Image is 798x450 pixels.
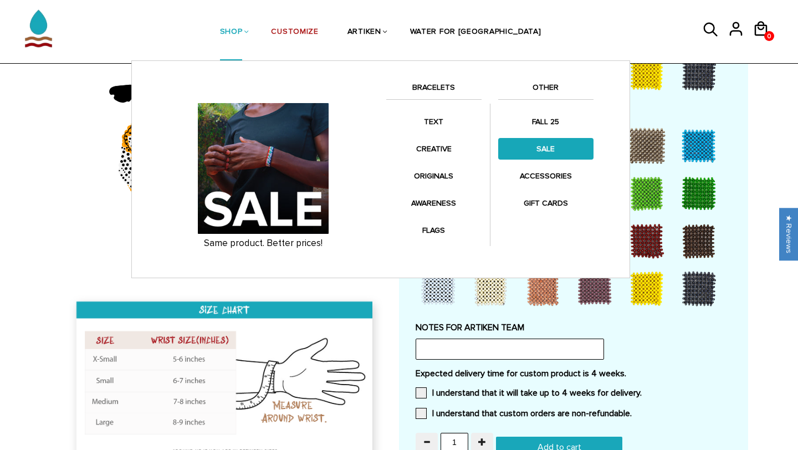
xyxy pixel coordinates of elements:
[498,138,594,160] a: SALE
[468,266,518,310] div: Cream
[416,266,465,310] div: Baby Blue
[386,111,482,132] a: TEXT
[386,138,482,160] a: CREATIVE
[676,266,726,310] div: Steel
[498,81,594,100] a: OTHER
[386,81,482,100] a: BRACELETS
[572,266,622,310] div: Purple Rain
[416,408,632,419] label: I understand that custom orders are non-refundable.
[416,322,731,333] label: NOTES FOR ARTIKEN TEAM
[416,368,731,379] label: Expected delivery time for custom product is 4 weeks.
[520,266,570,310] div: Rose Gold
[624,266,674,310] div: Yellow
[624,123,674,167] div: Grey
[498,165,594,187] a: ACCESSORIES
[498,111,594,132] a: FALL 25
[386,219,482,241] a: FLAGS
[151,238,375,249] p: Same product. Better prices!
[347,4,381,61] a: ARTIKEN
[764,29,774,43] span: 0
[764,31,774,41] a: 0
[624,50,674,95] div: Yellow
[386,192,482,214] a: AWARENESS
[271,4,318,61] a: CUSTOMIZE
[676,50,726,95] div: Steel
[410,4,541,61] a: WATER FOR [GEOGRAPHIC_DATA]
[624,171,674,215] div: Light Green
[676,171,726,215] div: Kenya Green
[624,218,674,263] div: Maroon
[676,218,726,263] div: Brown
[386,165,482,187] a: ORIGINALS
[416,387,642,398] label: I understand that it will take up to 4 weeks for delivery.
[676,123,726,167] div: Sky Blue
[779,208,798,260] div: Click to open Judge.me floating reviews tab
[498,192,594,214] a: GIFT CARDS
[220,4,243,61] a: SHOP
